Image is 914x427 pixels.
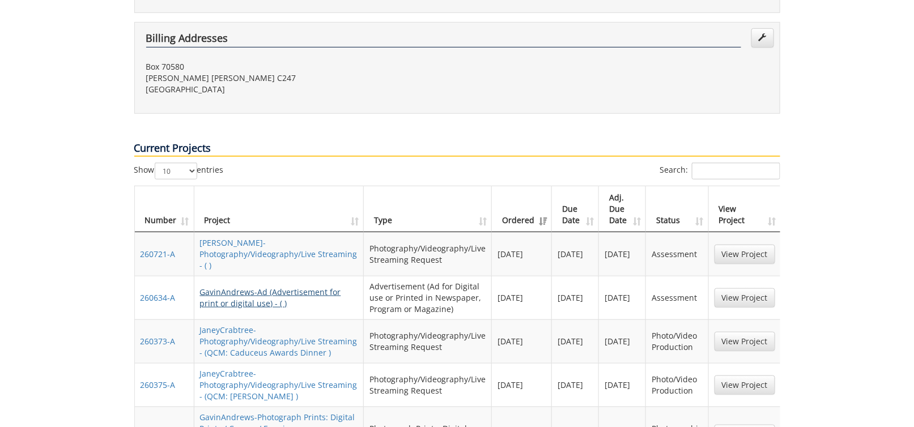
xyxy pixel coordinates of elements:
p: [GEOGRAPHIC_DATA] [146,84,449,95]
label: Search: [660,163,780,180]
th: View Project: activate to sort column ascending [709,186,781,232]
p: [PERSON_NAME] [PERSON_NAME] C247 [146,72,449,84]
th: Adj. Due Date: activate to sort column ascending [599,186,646,232]
th: Ordered: activate to sort column ascending [492,186,552,232]
td: [DATE] [599,363,646,407]
td: Assessment [646,232,708,276]
p: Box 70580 [146,61,449,72]
th: Status: activate to sort column ascending [646,186,708,232]
a: JaneyCrabtree-Photography/Videography/Live Streaming - (QCM: Caduceus Awards Dinner ) [200,324,358,358]
th: Due Date: activate to sort column ascending [552,186,599,232]
td: Assessment [646,276,708,319]
td: Photography/Videography/Live Streaming Request [364,232,492,276]
a: View Project [715,245,775,264]
a: 260375-A [141,379,176,390]
label: Show entries [134,163,224,180]
a: [PERSON_NAME]-Photography/Videography/Live Streaming - ( ) [200,237,358,271]
td: [DATE] [552,232,599,276]
td: Photo/Video Production [646,363,708,407]
th: Number: activate to sort column ascending [135,186,194,232]
td: [DATE] [492,276,552,319]
input: Search: [692,163,780,180]
td: [DATE] [599,232,646,276]
td: Advertisement (Ad for Digital use or Printed in Newspaper, Program or Magazine) [364,276,492,319]
td: [DATE] [599,319,646,363]
a: Edit Addresses [751,28,774,48]
h4: Billing Addresses [146,33,741,48]
td: [DATE] [492,319,552,363]
p: Current Projects [134,141,780,157]
select: Showentries [155,163,197,180]
td: [DATE] [552,363,599,407]
th: Project: activate to sort column ascending [194,186,364,232]
td: [DATE] [552,319,599,363]
a: View Project [715,288,775,308]
a: 260721-A [141,249,176,259]
a: GavinAndrews-Ad (Advertisement for print or digital use) - ( ) [200,287,341,309]
td: [DATE] [492,363,552,407]
a: View Project [715,332,775,351]
a: JaneyCrabtree-Photography/Videography/Live Streaming - (QCM: [PERSON_NAME] ) [200,368,358,402]
th: Type: activate to sort column ascending [364,186,492,232]
a: 260373-A [141,336,176,347]
td: Photography/Videography/Live Streaming Request [364,363,492,407]
td: [DATE] [599,276,646,319]
td: [DATE] [492,232,552,276]
td: [DATE] [552,276,599,319]
a: View Project [715,375,775,395]
td: Photography/Videography/Live Streaming Request [364,319,492,363]
a: 260634-A [141,292,176,303]
td: Photo/Video Production [646,319,708,363]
